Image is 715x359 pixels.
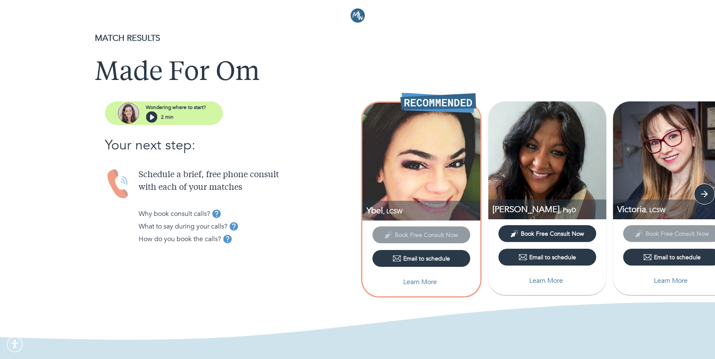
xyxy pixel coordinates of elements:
button: Learn More [372,274,470,290]
p: Schedule a brief, free phone consult with each of your matches [139,169,358,194]
p: MATCH RESULTS [95,32,621,45]
button: Email to schedule [498,249,596,266]
p: LCSW [367,205,480,216]
p: Your next step: [105,135,358,155]
img: assistant [118,103,139,124]
div: Email to schedule [519,253,576,261]
p: Learn More [529,276,563,286]
p: Learn More [403,277,437,287]
button: tooltip [221,233,234,245]
p: Learn More [654,276,688,286]
div: Email to schedule [393,254,450,263]
button: Email to schedule [372,250,470,267]
p: Wondering where to start? [146,104,206,111]
img: Ybel Lemoine profile [362,103,480,221]
button: assistantWondering where to start?2 min [105,101,223,125]
p: Why book consult calls? [139,209,210,219]
span: , PsyD [560,206,576,214]
button: Learn More [498,272,596,289]
span: , LCSW [383,207,402,215]
img: Recommended Therapist [400,93,476,113]
img: Handset [105,169,132,199]
span: Book Free Consult Now [521,230,584,238]
img: Logo [351,8,365,23]
p: PsyD [493,204,606,215]
button: tooltip [228,220,240,233]
p: How do you book the calls? [139,234,221,244]
img: Sweta Venkataramanan profile [488,101,606,219]
p: 2 min [161,113,174,121]
h1: Made For Om [95,58,621,88]
p: What to say during your calls? [139,221,228,231]
button: tooltip [210,207,223,220]
span: This provider has not yet shared their calendar link. Please email the provider to schedule [372,231,470,239]
button: Book Free Consult Now [498,225,596,242]
div: Email to schedule [643,253,701,261]
span: , LCSW [646,206,665,214]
